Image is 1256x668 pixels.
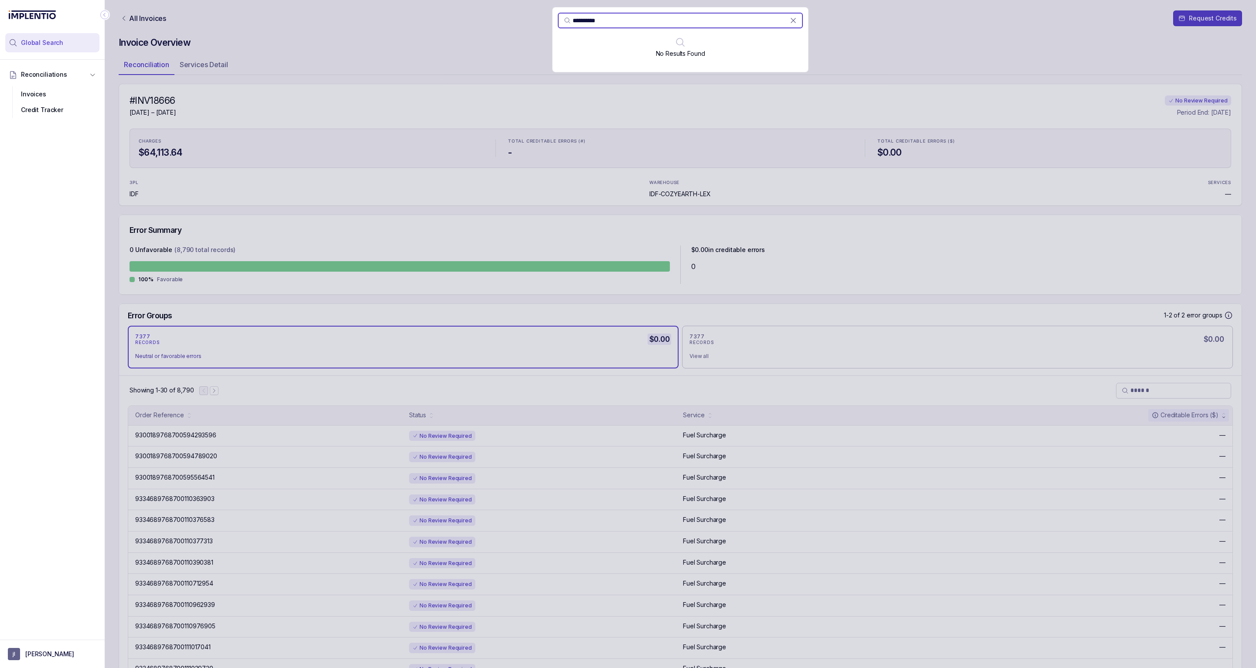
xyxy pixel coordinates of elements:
[5,85,99,120] div: Reconciliations
[21,38,63,47] span: Global Search
[8,648,97,660] button: User initials[PERSON_NAME]
[12,102,92,118] div: Credit Tracker
[5,65,99,84] button: Reconciliations
[99,10,110,20] div: Collapse Icon
[8,648,20,660] span: User initials
[656,49,705,58] p: No Results Found
[12,86,92,102] div: Invoices
[21,70,67,79] span: Reconciliations
[25,650,74,658] p: [PERSON_NAME]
